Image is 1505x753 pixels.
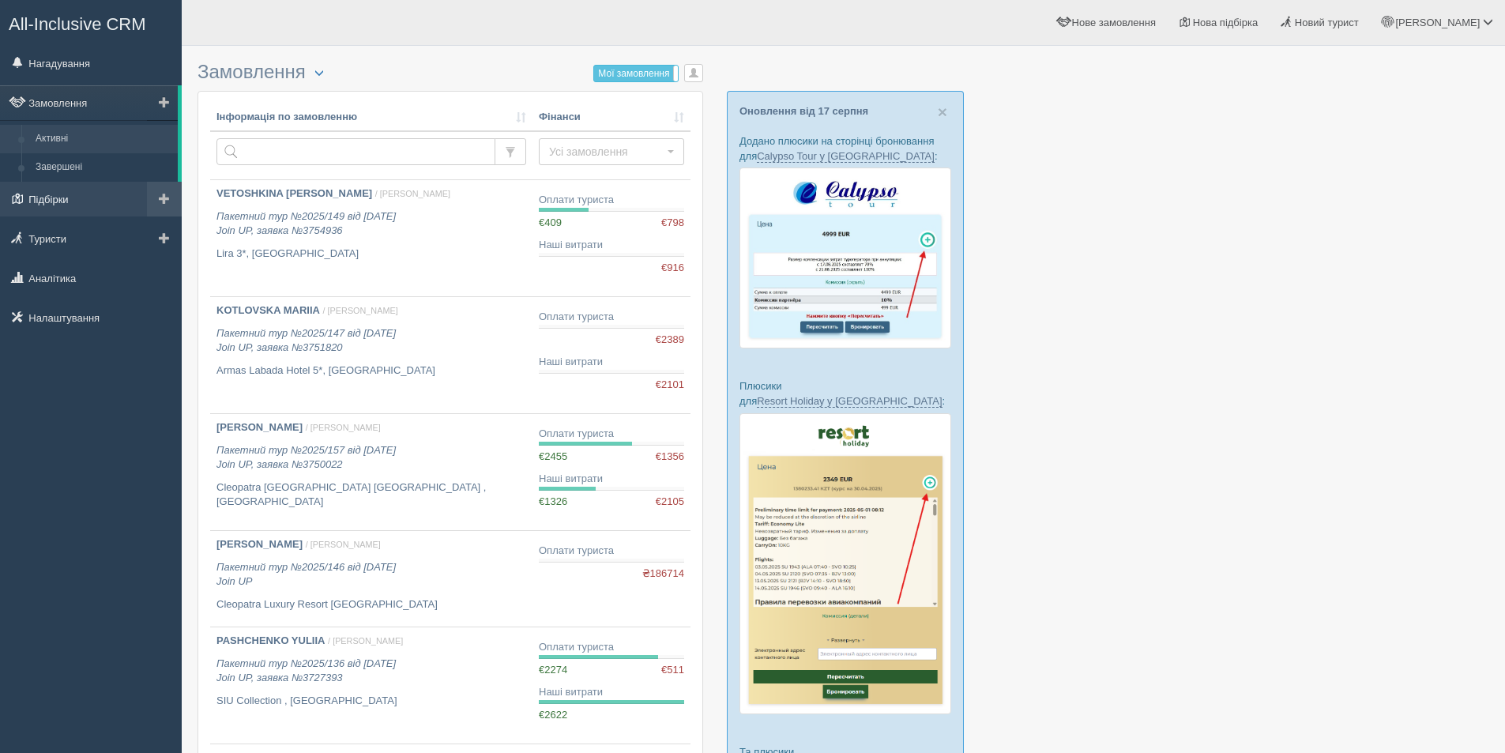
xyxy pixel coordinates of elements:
[216,110,526,125] a: Інформація по замовленню
[375,189,450,198] span: / [PERSON_NAME]
[656,378,684,393] span: €2101
[210,414,532,530] a: [PERSON_NAME] / [PERSON_NAME] Пакетний тур №2025/157 від [DATE]Join UP, заявка №3750022 Cleopatra...
[216,480,526,510] p: Cleopatra [GEOGRAPHIC_DATA] [GEOGRAPHIC_DATA] , [GEOGRAPHIC_DATA]
[739,168,951,348] img: calypso-tour-proposal-crm-for-travel-agency.jpg
[656,333,684,348] span: €2389
[216,597,526,612] p: Cleopatra Luxury Resort [GEOGRAPHIC_DATA]
[216,304,320,316] b: KOTLOVSKA MARIIA
[198,62,703,83] h3: Замовлення
[539,709,567,721] span: €2622
[323,306,398,315] span: / [PERSON_NAME]
[539,216,562,228] span: €409
[938,103,947,121] span: ×
[539,495,567,507] span: €1326
[1295,17,1359,28] span: Новий турист
[739,134,951,164] p: Додано плюсики на сторінці бронювання для :
[1072,17,1156,28] span: Нове замовлення
[216,634,325,646] b: PASHCHENKO YULIIA
[739,413,951,715] img: resort-holiday-%D0%BF%D1%96%D0%B4%D0%B1%D1%96%D1%80%D0%BA%D0%B0-%D1%81%D1%80%D0%BC-%D0%B4%D0%BB%D...
[210,627,532,744] a: PASHCHENKO YULIIA / [PERSON_NAME] Пакетний тур №2025/136 від [DATE]Join UP, заявка №3727393 SIU C...
[938,104,947,120] button: Close
[216,247,526,262] p: Lira 3*, [GEOGRAPHIC_DATA]
[1,1,181,44] a: All-Inclusive CRM
[539,193,684,208] div: Оплати туриста
[28,153,178,182] a: Завершені
[539,640,684,655] div: Оплати туриста
[739,105,868,117] a: Оновлення від 17 серпня
[539,138,684,165] button: Усі замовлення
[656,450,684,465] span: €1356
[661,216,684,231] span: €798
[216,421,303,433] b: [PERSON_NAME]
[216,327,396,354] i: Пакетний тур №2025/147 від [DATE] Join UP, заявка №3751820
[210,531,532,627] a: [PERSON_NAME] / [PERSON_NAME] Пакетний тур №2025/146 від [DATE]Join UP Cleopatra Luxury Resort [G...
[306,423,381,432] span: / [PERSON_NAME]
[757,150,935,163] a: Calypso Tour у [GEOGRAPHIC_DATA]
[539,238,684,253] div: Наші витрати
[539,310,684,325] div: Оплати туриста
[210,297,532,413] a: KOTLOVSKA MARIIA / [PERSON_NAME] Пакетний тур №2025/147 від [DATE]Join UP, заявка №3751820 Armas ...
[642,567,684,582] span: ₴186714
[28,125,178,153] a: Активні
[661,261,684,276] span: €916
[539,664,567,676] span: €2274
[539,355,684,370] div: Наші витрати
[216,363,526,378] p: Armas Labada Hotel 5*, [GEOGRAPHIC_DATA]
[216,138,495,165] input: Пошук за номером замовлення, ПІБ або паспортом туриста
[216,187,372,199] b: VETOSHKINA [PERSON_NAME]
[210,180,532,296] a: VETOSHKINA [PERSON_NAME] / [PERSON_NAME] Пакетний тур №2025/149 від [DATE]Join UP, заявка №375493...
[539,544,684,559] div: Оплати туриста
[216,561,396,588] i: Пакетний тур №2025/146 від [DATE] Join UP
[1395,17,1480,28] span: [PERSON_NAME]
[328,636,403,646] span: / [PERSON_NAME]
[656,495,684,510] span: €2105
[757,395,942,408] a: Resort Holiday у [GEOGRAPHIC_DATA]
[216,210,396,237] i: Пакетний тур №2025/149 від [DATE] Join UP, заявка №3754936
[739,378,951,409] p: Плюсики для :
[539,472,684,487] div: Наші витрати
[661,663,684,678] span: €511
[216,538,303,550] b: [PERSON_NAME]
[539,685,684,700] div: Наші витрати
[216,444,396,471] i: Пакетний тур №2025/157 від [DATE] Join UP, заявка №3750022
[1193,17,1259,28] span: Нова підбірка
[9,14,146,34] span: All-Inclusive CRM
[549,144,664,160] span: Усі замовлення
[539,450,567,462] span: €2455
[306,540,381,549] span: / [PERSON_NAME]
[539,110,684,125] a: Фінанси
[216,694,526,709] p: SIU Collection , [GEOGRAPHIC_DATA]
[216,657,396,684] i: Пакетний тур №2025/136 від [DATE] Join UP, заявка №3727393
[594,66,678,81] label: Мої замовлення
[539,427,684,442] div: Оплати туриста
